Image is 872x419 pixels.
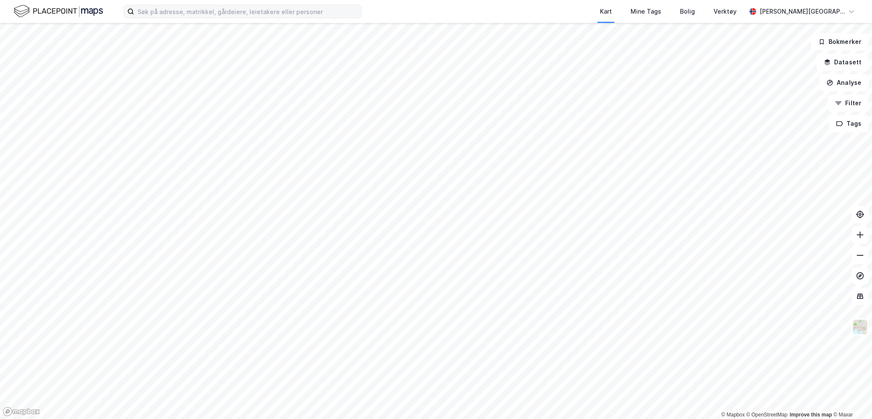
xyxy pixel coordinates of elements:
[829,115,869,132] button: Tags
[829,378,872,419] div: Kontrollprogram for chat
[852,319,868,335] img: Z
[3,407,40,416] a: Mapbox homepage
[134,5,361,18] input: Søk på adresse, matrikkel, gårdeiere, leietakere eller personer
[811,33,869,50] button: Bokmerker
[600,6,612,17] div: Kart
[746,412,788,418] a: OpenStreetMap
[760,6,845,17] div: [PERSON_NAME][GEOGRAPHIC_DATA]
[721,412,745,418] a: Mapbox
[680,6,695,17] div: Bolig
[819,74,869,91] button: Analyse
[790,412,832,418] a: Improve this map
[14,4,103,19] img: logo.f888ab2527a4732fd821a326f86c7f29.svg
[817,54,869,71] button: Datasett
[714,6,737,17] div: Verktøy
[829,378,872,419] iframe: Chat Widget
[828,95,869,112] button: Filter
[631,6,661,17] div: Mine Tags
